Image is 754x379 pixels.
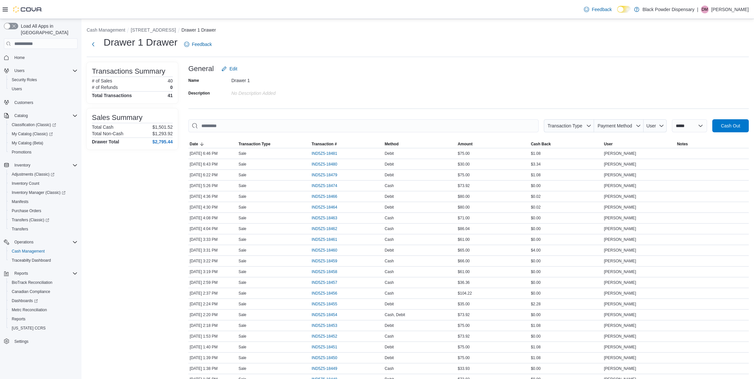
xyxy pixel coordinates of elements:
[458,258,470,264] span: $66.00
[12,86,22,92] span: Users
[9,297,40,305] a: Dashboards
[9,148,78,156] span: Promotions
[7,75,80,84] button: Security Roles
[676,140,749,148] button: Notes
[312,289,344,297] button: IND5Z5-18456
[7,305,80,314] button: Metrc Reconciliation
[529,246,602,254] div: $4.00
[92,93,132,98] h4: Total Transactions
[604,237,636,242] span: [PERSON_NAME]
[529,160,602,168] div: $3.34
[312,280,337,285] span: IND5Z5-18457
[188,236,237,243] div: [DATE] 3:33 PM
[9,297,78,305] span: Dashboards
[9,121,78,129] span: Classification (Classic)
[231,75,319,83] div: Drawer 1
[1,337,80,346] button: Settings
[1,66,80,75] button: Users
[547,123,582,128] span: Transaction Type
[312,354,344,362] button: IND5Z5-18450
[312,334,337,339] span: IND5Z5-18452
[9,76,78,84] span: Security Roles
[14,339,28,344] span: Settings
[385,226,394,231] span: Cash
[529,182,602,190] div: $0.00
[312,248,337,253] span: IND5Z5-18460
[604,269,636,274] span: [PERSON_NAME]
[188,246,237,254] div: [DATE] 3:31 PM
[14,163,30,168] span: Inventory
[712,119,749,132] button: Cash Out
[7,278,80,287] button: BioTrack Reconciliation
[9,180,42,187] a: Inventory Count
[12,77,37,82] span: Security Roles
[9,288,53,296] a: Canadian Compliance
[529,171,602,179] div: $1.08
[12,67,78,75] span: Users
[312,258,337,264] span: IND5Z5-18459
[604,183,636,188] span: [PERSON_NAME]
[458,205,470,210] span: $80.00
[529,279,602,286] div: $0.00
[188,279,237,286] div: [DATE] 2:59 PM
[92,67,165,75] h3: Transactions Summary
[12,238,36,246] button: Operations
[188,160,237,168] div: [DATE] 6:43 PM
[7,197,80,206] button: Manifests
[92,114,142,122] h3: Sales Summary
[385,172,394,178] span: Debit
[12,98,78,106] span: Customers
[9,207,44,215] a: Purchase Orders
[644,119,667,132] button: User
[9,306,78,314] span: Metrc Reconciliation
[529,236,602,243] div: $0.00
[12,161,33,169] button: Inventory
[643,6,695,13] p: Black Powder Dispensary
[385,237,394,242] span: Cash
[312,203,344,211] button: IND5Z5-18464
[604,215,636,221] span: [PERSON_NAME]
[239,248,246,253] p: Sale
[188,91,210,96] label: Description
[7,129,80,138] a: My Catalog (Classic)
[458,162,470,167] span: $30.00
[87,27,749,35] nav: An example of EuiBreadcrumbs
[385,183,394,188] span: Cash
[7,138,80,148] button: My Catalog (Beta)
[14,113,28,118] span: Catalog
[12,54,27,62] a: Home
[721,123,740,129] span: Cash Out
[188,78,199,83] label: Name
[604,141,613,147] span: User
[312,257,344,265] button: IND5Z5-18459
[9,324,48,332] a: [US_STATE] CCRS
[312,160,344,168] button: IND5Z5-18480
[1,238,80,247] button: Operations
[181,38,214,51] a: Feedback
[9,170,78,178] span: Adjustments (Classic)
[188,225,237,233] div: [DATE] 4:04 PM
[152,131,173,136] p: $1,293.92
[604,226,636,231] span: [PERSON_NAME]
[7,287,80,296] button: Canadian Compliance
[188,214,237,222] div: [DATE] 4:08 PM
[239,183,246,188] p: Sale
[9,189,68,197] a: Inventory Manager (Classic)
[12,337,78,345] span: Settings
[697,6,698,13] p: |
[239,215,246,221] p: Sale
[312,301,337,307] span: IND5Z5-18455
[239,194,246,199] p: Sale
[312,312,337,317] span: IND5Z5-18454
[544,119,594,132] button: Transaction Type
[188,119,539,132] input: This is a search bar. As you type, the results lower in the page will automatically filter.
[529,203,602,211] div: $0.02
[604,248,636,253] span: [PERSON_NAME]
[312,226,337,231] span: IND5Z5-18462
[9,189,78,197] span: Inventory Manager (Classic)
[9,288,78,296] span: Canadian Compliance
[529,268,602,276] div: $0.00
[312,268,344,276] button: IND5Z5-18458
[9,324,78,332] span: Washington CCRS
[312,269,337,274] span: IND5Z5-18458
